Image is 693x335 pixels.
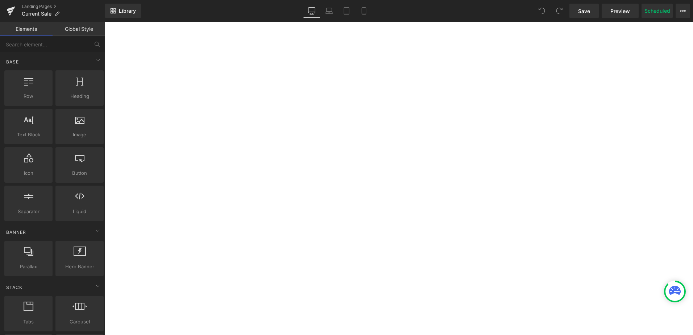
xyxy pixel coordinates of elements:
[552,4,567,18] button: Redo
[355,4,373,18] a: Mobile
[535,4,549,18] button: Undo
[320,4,338,18] a: Laptop
[578,7,590,15] span: Save
[676,4,690,18] button: More
[7,263,50,270] span: Parallax
[22,4,105,9] a: Landing Pages
[642,4,673,18] button: Scheduled
[338,4,355,18] a: Tablet
[22,11,51,17] span: Current Sale
[58,318,101,326] span: Carousel
[58,131,101,138] span: Image
[5,58,20,65] span: Base
[7,318,50,326] span: Tabs
[53,22,105,36] a: Global Style
[602,4,639,18] a: Preview
[7,92,50,100] span: Row
[7,169,50,177] span: Icon
[610,7,630,15] span: Preview
[105,4,141,18] a: New Library
[7,208,50,215] span: Separator
[58,92,101,100] span: Heading
[58,208,101,215] span: Liquid
[7,131,50,138] span: Text Block
[303,4,320,18] a: Desktop
[5,284,23,291] span: Stack
[58,263,101,270] span: Hero Banner
[58,169,101,177] span: Button
[119,8,136,14] span: Library
[5,229,27,236] span: Banner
